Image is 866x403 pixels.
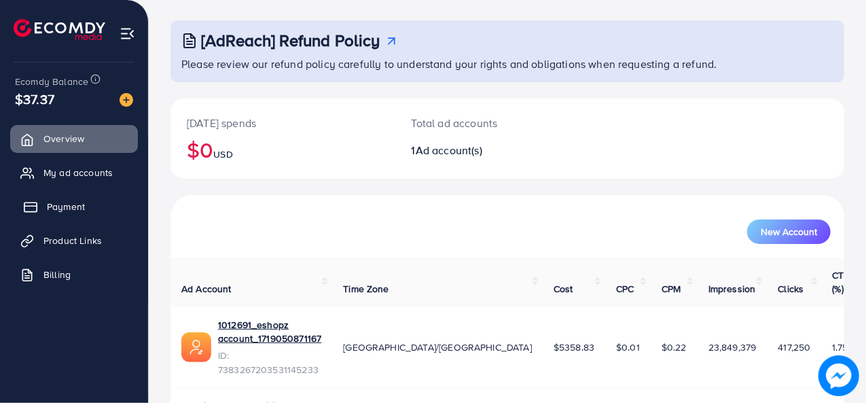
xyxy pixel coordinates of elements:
span: Time Zone [343,282,389,296]
span: CPM [662,282,681,296]
span: Clicks [778,282,804,296]
img: image [120,93,133,107]
span: My ad accounts [43,166,113,179]
a: 1012691_eshopz account_1719050871167 [218,318,321,346]
a: Overview [10,125,138,152]
p: Total ad accounts [412,115,547,131]
img: logo [14,19,105,40]
h2: $0 [187,137,379,162]
h3: [AdReach] Refund Policy [201,31,380,50]
span: 1.75 [833,340,848,354]
span: Payment [47,200,85,213]
span: CTR (%) [833,268,850,296]
span: Ad account(s) [416,143,482,158]
a: Billing [10,261,138,288]
span: USD [213,147,232,161]
span: $37.37 [15,89,54,109]
h2: 1 [412,144,547,157]
a: Payment [10,193,138,220]
span: Product Links [43,234,102,247]
span: 23,849,379 [708,340,757,354]
span: [GEOGRAPHIC_DATA]/[GEOGRAPHIC_DATA] [343,340,532,354]
span: $0.22 [662,340,687,354]
span: CPC [616,282,634,296]
p: [DATE] spends [187,115,379,131]
span: Impression [708,282,756,296]
button: New Account [747,220,831,244]
img: image [818,355,859,396]
span: $0.01 [616,340,640,354]
a: My ad accounts [10,159,138,186]
span: 417,250 [778,340,810,354]
span: New Account [761,227,817,236]
img: ic-ads-acc.e4c84228.svg [181,332,211,362]
span: ID: 7383267203531145233 [218,349,321,376]
span: $5358.83 [554,340,594,354]
span: Ad Account [181,282,232,296]
span: Billing [43,268,71,281]
span: Overview [43,132,84,145]
span: Ecomdy Balance [15,75,88,88]
p: Please review our refund policy carefully to understand your rights and obligations when requesti... [181,56,836,72]
span: Cost [554,282,573,296]
img: menu [120,26,135,41]
a: Product Links [10,227,138,254]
